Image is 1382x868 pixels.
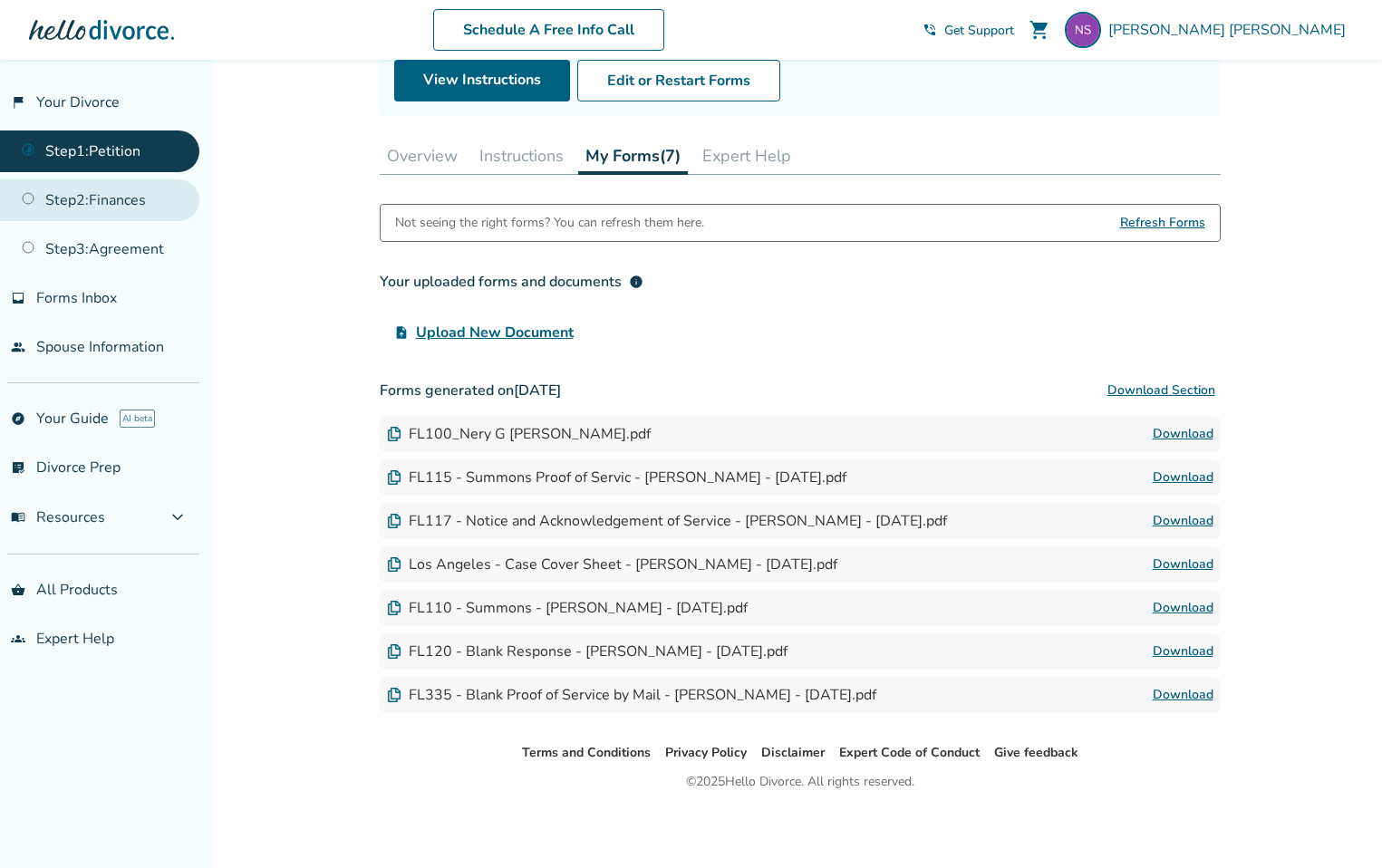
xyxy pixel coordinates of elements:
[472,138,571,174] button: Instructions
[761,742,825,764] li: Disclaimer
[665,744,747,761] a: Privacy Policy
[839,744,980,761] a: Expert Code of Conduct
[629,275,643,289] span: info
[1153,554,1213,575] a: Download
[120,410,155,428] span: AI beta
[387,688,401,702] img: Document
[36,288,117,308] span: Forms Inbox
[695,138,798,174] button: Expert Help
[1153,684,1213,706] a: Download
[923,23,937,37] span: phone_in_talk
[387,424,651,444] div: FL100_Nery G [PERSON_NAME].pdf
[11,460,25,475] span: list_alt_check
[394,60,570,101] a: View Instructions
[387,511,947,531] div: FL117 - Notice and Acknowledgement of Service - [PERSON_NAME] - [DATE].pdf
[433,9,664,51] a: Schedule A Free Info Call
[522,744,651,761] a: Terms and Conditions
[994,742,1078,764] li: Give feedback
[380,138,465,174] button: Overview
[11,291,25,305] span: inbox
[1029,19,1050,41] span: shopping_cart
[387,555,837,574] div: Los Angeles - Case Cover Sheet - [PERSON_NAME] - [DATE].pdf
[11,95,25,110] span: flag_2
[1120,205,1205,241] span: Refresh Forms
[395,205,704,241] div: Not seeing the right forms? You can refresh them here.
[1153,641,1213,662] a: Download
[387,514,401,528] img: Document
[1153,467,1213,488] a: Download
[387,685,876,705] div: FL335 - Blank Proof of Service by Mail - [PERSON_NAME] - [DATE].pdf
[387,470,401,485] img: Document
[578,138,688,175] button: My Forms(7)
[387,641,788,661] div: FL120 - Blank Response - [PERSON_NAME] - [DATE].pdf
[686,771,914,793] div: © 2025 Hello Divorce. All rights reserved.
[11,583,25,597] span: shopping_basket
[11,411,25,426] span: explore
[944,22,1014,39] span: Get Support
[167,506,188,528] span: expand_more
[387,644,401,659] img: Document
[1065,12,1101,48] img: nery_s@live.com
[387,557,401,572] img: Document
[11,507,105,527] span: Resources
[1153,510,1213,532] a: Download
[11,510,25,525] span: menu_book
[923,22,1014,39] a: phone_in_talkGet Support
[387,427,401,441] img: Document
[387,601,401,615] img: Document
[577,60,780,101] button: Edit or Restart Forms
[416,322,574,343] span: Upload New Document
[394,325,409,340] span: upload_file
[387,468,846,487] div: FL115 - Summons Proof of Servic - [PERSON_NAME] - [DATE].pdf
[1102,372,1221,409] button: Download Section
[11,632,25,646] span: groups
[380,372,1221,409] h3: Forms generated on [DATE]
[1153,423,1213,445] a: Download
[387,598,748,618] div: FL110 - Summons - [PERSON_NAME] - [DATE].pdf
[1108,20,1353,40] span: [PERSON_NAME] [PERSON_NAME]
[380,271,643,293] div: Your uploaded forms and documents
[11,340,25,354] span: people
[1291,781,1382,868] iframe: Chat Widget
[1153,597,1213,619] a: Download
